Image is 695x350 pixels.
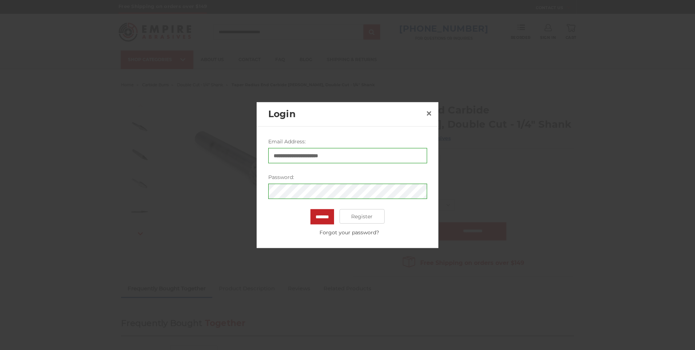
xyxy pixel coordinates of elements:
a: Forgot your password? [272,229,427,236]
a: Close [423,107,435,119]
label: Password: [268,174,427,181]
span: × [426,106,432,120]
label: Email Address: [268,138,427,146]
a: Register [340,209,385,224]
h2: Login [268,107,423,121]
